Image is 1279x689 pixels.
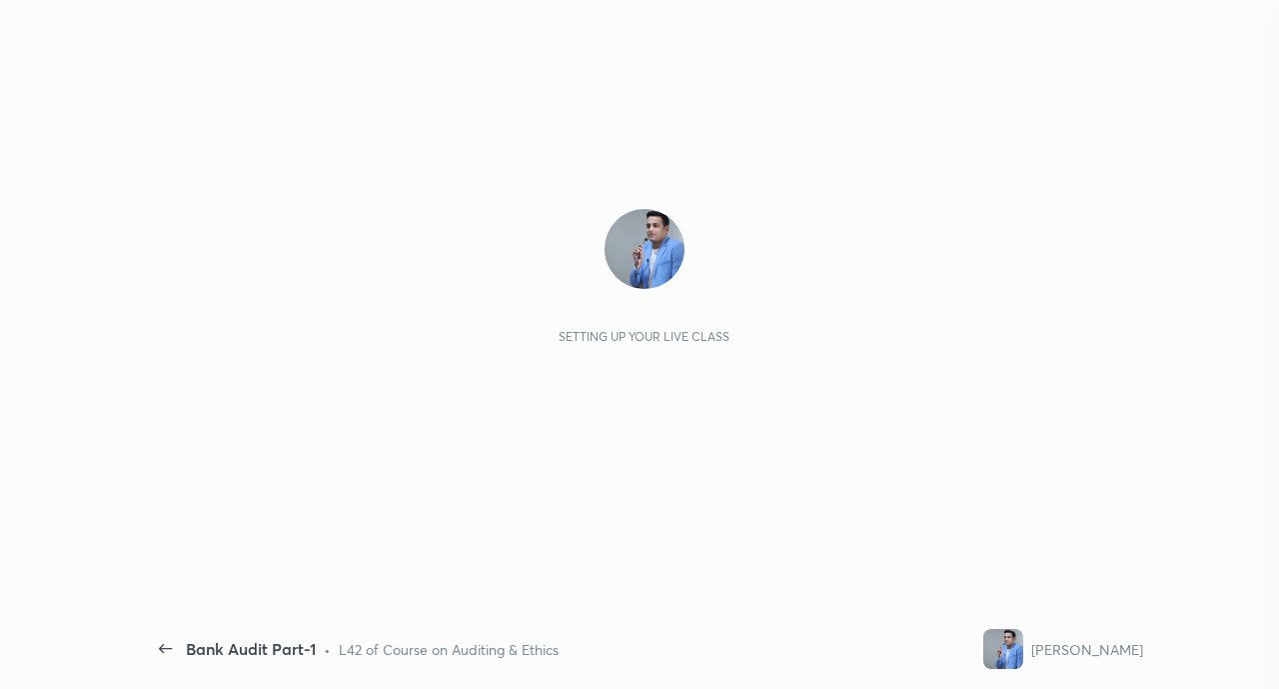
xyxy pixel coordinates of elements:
[339,639,559,660] div: L42 of Course on Auditing & Ethics
[186,637,316,661] div: Bank Audit Part-1
[605,209,684,289] img: 5a270568c3c64797abd277386626bc37.jpg
[324,639,331,660] div: •
[559,329,729,344] div: Setting up your live class
[983,629,1023,669] img: 5a270568c3c64797abd277386626bc37.jpg
[1031,639,1143,660] div: [PERSON_NAME]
